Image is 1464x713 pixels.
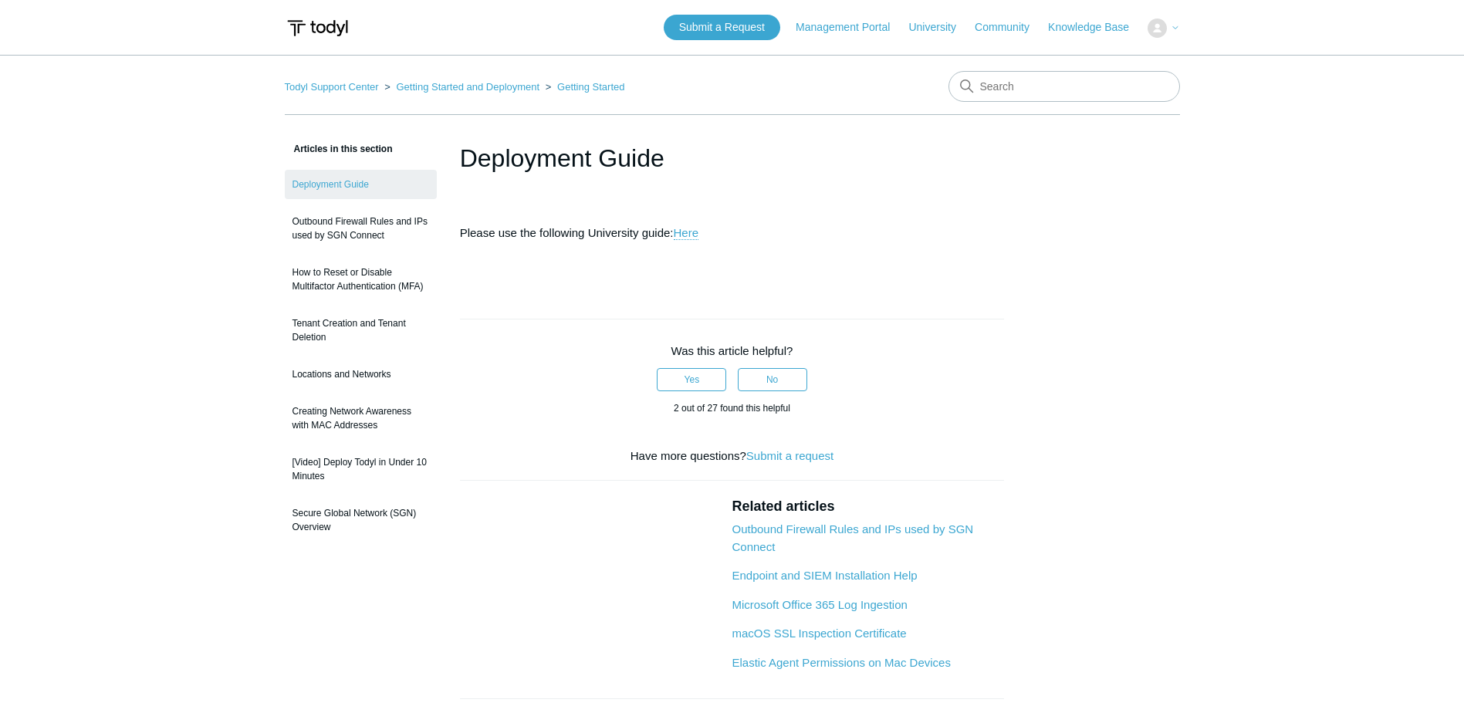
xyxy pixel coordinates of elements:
a: Secure Global Network (SGN) Overview [285,498,437,542]
a: Submit a Request [664,15,780,40]
a: Locations and Networks [285,360,437,389]
a: How to Reset or Disable Multifactor Authentication (MFA) [285,258,437,301]
a: Deployment Guide [285,170,437,199]
h2: Related articles [732,496,1004,517]
a: Getting Started and Deployment [396,81,539,93]
li: Todyl Support Center [285,81,382,93]
li: Getting Started and Deployment [381,81,543,93]
span: Articles in this section [285,144,393,154]
a: Microsoft Office 365 Log Ingestion [732,598,907,611]
p: Please use the following University guide: [460,224,1005,242]
a: Getting Started [557,81,624,93]
a: Outbound Firewall Rules and IPs used by SGN Connect [732,522,973,553]
a: Todyl Support Center [285,81,379,93]
a: University [908,19,971,35]
a: Outbound Firewall Rules and IPs used by SGN Connect [285,207,437,250]
a: Management Portal [796,19,905,35]
div: Have more questions? [460,448,1005,465]
a: macOS SSL Inspection Certificate [732,627,906,640]
h1: Deployment Guide [460,140,1005,177]
a: [Video] Deploy Todyl in Under 10 Minutes [285,448,437,491]
a: Submit a request [746,449,833,462]
a: Here [674,226,699,240]
span: 2 out of 27 found this helpful [674,403,790,414]
img: Todyl Support Center Help Center home page [285,14,350,42]
a: Creating Network Awareness with MAC Addresses [285,397,437,440]
a: Endpoint and SIEM Installation Help [732,569,917,582]
button: This article was not helpful [738,368,807,391]
span: Was this article helpful? [671,344,793,357]
a: Knowledge Base [1048,19,1144,35]
a: Tenant Creation and Tenant Deletion [285,309,437,352]
a: Community [975,19,1045,35]
li: Getting Started [543,81,625,93]
button: This article was helpful [657,368,726,391]
a: Elastic Agent Permissions on Mac Devices [732,656,950,669]
input: Search [948,71,1180,102]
